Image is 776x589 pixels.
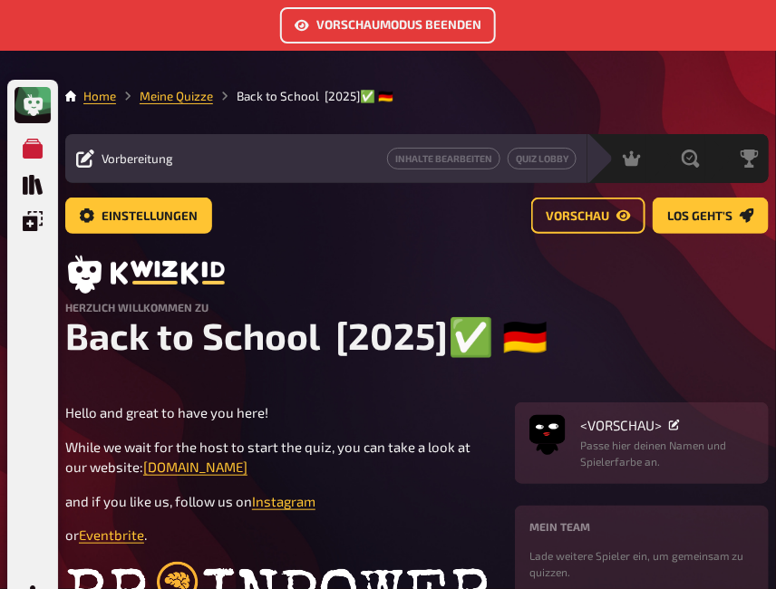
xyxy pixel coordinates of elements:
[667,210,732,223] span: Los geht's
[280,7,496,43] button: Vorschaumodus beenden
[102,210,198,223] span: Einstellungen
[546,210,609,223] span: Vorschau
[529,411,566,448] img: Avatar
[580,417,662,433] span: <VORSCHAU>
[65,493,252,509] span: and if you like us, follow us on
[143,459,247,475] a: [DOMAIN_NAME]
[65,314,769,359] h1: Back to School [2025]✅ 🇩🇪
[15,203,51,239] a: Einblendungen
[531,198,645,234] button: Vorschau
[508,148,577,169] button: Quiz Lobby
[140,89,213,103] a: Meine Quizze
[213,87,393,105] li: Back to School [2025]✅ 🇩🇪
[65,301,769,314] h4: Herzlich Willkommen zu
[529,547,754,580] p: Lade weitere Spieler ein, um gemeinsam zu quizzen.
[580,437,754,469] p: Passe hier deinen Namen und Spielerfarbe an.
[65,198,212,234] button: Einstellungen
[144,526,147,543] span: .
[15,130,51,167] a: Meine Quizze
[529,520,754,533] h4: Mein Team
[387,148,500,169] button: Inhalte Bearbeiten
[529,417,566,453] button: Avatar
[65,439,473,476] span: While we wait for the host to start the quiz, you can take a look at our website:
[116,87,213,105] li: Meine Quizze
[280,19,496,35] a: Vorschaumodus beenden
[65,404,268,420] span: Hello and great to have you here!
[83,89,116,103] a: Home
[83,87,116,105] li: Home
[65,526,79,543] span: or
[79,526,144,543] a: Eventbrite
[653,198,769,234] button: Los geht's
[102,151,173,166] span: Vorbereitung
[252,493,315,509] a: Instagram
[15,167,51,203] a: Quiz Sammlung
